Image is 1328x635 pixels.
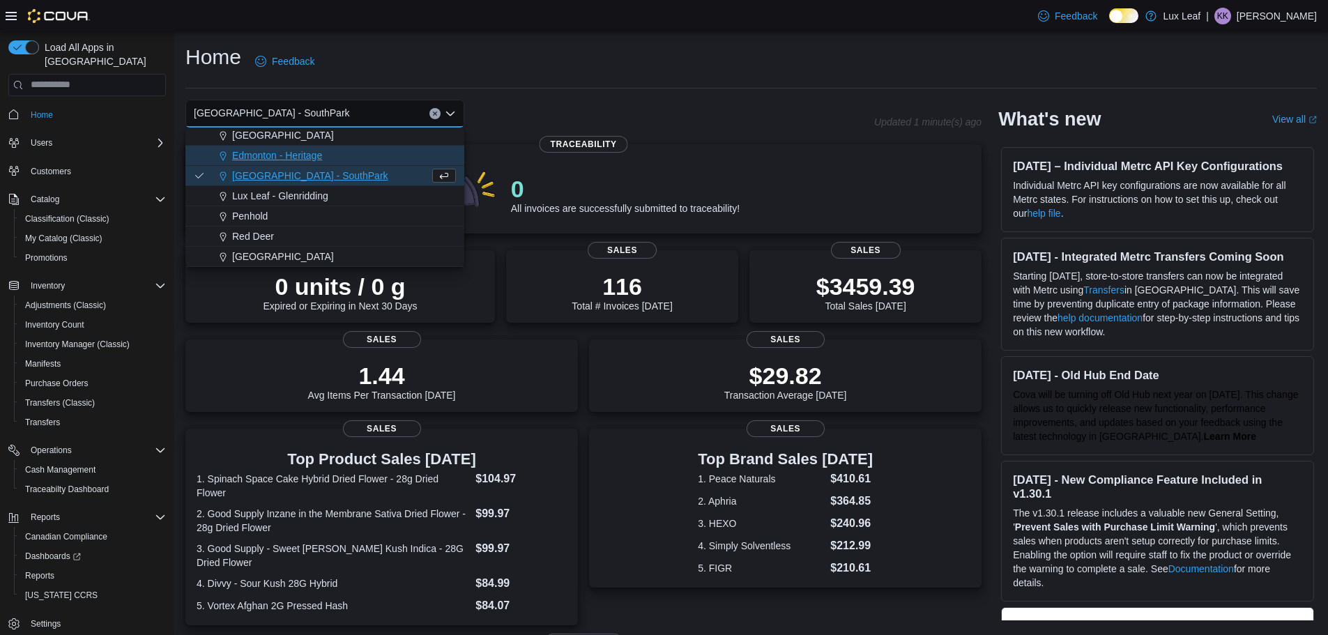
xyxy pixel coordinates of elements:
a: Customers [25,163,77,180]
span: Sales [831,242,901,259]
strong: Prevent Sales with Purchase Limit Warning [1015,521,1215,533]
button: Classification (Classic) [14,209,171,229]
p: $3459.39 [816,273,915,300]
span: Edmonton - Heritage [232,148,322,162]
button: Transfers [14,413,171,432]
button: Operations [3,441,171,460]
button: Close list of options [445,108,456,119]
button: Users [3,133,171,153]
button: Reports [3,507,171,527]
div: Total # Invoices [DATE] [572,273,672,312]
button: Inventory Manager (Classic) [14,335,171,354]
dd: $84.99 [475,575,567,592]
dd: $410.61 [830,470,873,487]
a: Reports [20,567,60,584]
span: Catalog [25,191,166,208]
a: View allExternal link [1272,114,1317,125]
span: Users [31,137,52,148]
dd: $210.61 [830,560,873,576]
span: Inventory [31,280,65,291]
span: Canadian Compliance [20,528,166,545]
a: help file [1027,208,1060,219]
span: Dark Mode [1109,23,1110,24]
dd: $99.97 [475,540,567,557]
a: Purchase Orders [20,375,94,392]
span: Traceabilty Dashboard [20,481,166,498]
button: Catalog [25,191,65,208]
dt: 5. Vortex Afghan 2G Pressed Hash [197,599,470,613]
button: Home [3,105,171,125]
span: Inventory Count [20,316,166,333]
span: Load All Apps in [GEOGRAPHIC_DATA] [39,40,166,68]
div: Expired or Expiring in Next 30 Days [264,273,418,312]
p: Individual Metrc API key configurations are now available for all Metrc states. For instructions ... [1013,178,1302,220]
p: | [1206,8,1209,24]
span: Purchase Orders [20,375,166,392]
span: Inventory Manager (Classic) [25,339,130,350]
a: Transfers (Classic) [20,395,100,411]
dt: 5. FIGR [698,561,825,575]
dt: 1. Spinach Space Cake Hybrid Dried Flower - 28g Dried Flower [197,472,470,500]
button: Clear input [429,108,441,119]
dd: $84.07 [475,597,567,614]
h3: Top Product Sales [DATE] [197,451,567,468]
button: [GEOGRAPHIC_DATA] [185,125,464,146]
a: Feedback [1032,2,1103,30]
dd: $240.96 [830,515,873,532]
span: Feedback [272,54,314,68]
svg: External link [1308,116,1317,124]
a: help documentation [1058,312,1143,323]
p: The v1.30.1 release includes a valuable new General Setting, ' ', which prevents sales when produ... [1013,506,1302,590]
button: [US_STATE] CCRS [14,586,171,605]
span: Settings [31,618,61,629]
span: Operations [25,442,166,459]
a: Transfers [20,414,66,431]
span: Inventory Count [25,319,84,330]
button: [GEOGRAPHIC_DATA] - SouthPark [185,166,464,186]
p: Lux Leaf [1163,8,1201,24]
span: Cash Management [25,464,96,475]
a: Traceabilty Dashboard [20,481,114,498]
div: Transaction Average [DATE] [724,362,847,401]
a: Promotions [20,250,73,266]
span: KK [1217,8,1228,24]
a: Inventory Count [20,316,90,333]
a: Canadian Compliance [20,528,113,545]
span: Transfers (Classic) [20,395,166,411]
a: Adjustments (Classic) [20,297,112,314]
span: Transfers [25,417,60,428]
a: Settings [25,615,66,632]
span: Catalog [31,194,59,205]
span: Sales [747,331,825,348]
button: Edmonton - Heritage [185,146,464,166]
span: Reports [20,567,166,584]
dd: $212.99 [830,537,873,554]
h3: [DATE] - Old Hub End Date [1013,368,1302,382]
button: Transfers (Classic) [14,393,171,413]
dt: 1. Peace Naturals [698,472,825,486]
p: 0 [511,175,740,203]
button: Inventory [25,277,70,294]
span: Promotions [25,252,68,263]
div: Total Sales [DATE] [816,273,915,312]
button: [GEOGRAPHIC_DATA] [185,247,464,267]
a: Home [25,107,59,123]
p: Starting [DATE], store-to-store transfers can now be integrated with Metrc using in [GEOGRAPHIC_D... [1013,269,1302,339]
span: Manifests [20,355,166,372]
span: Settings [25,615,166,632]
span: Traceability [540,136,628,153]
button: Customers [3,161,171,181]
a: Classification (Classic) [20,211,115,227]
h2: What's new [998,108,1101,130]
a: Transfers [1083,284,1124,296]
span: Classification (Classic) [25,213,109,224]
span: Traceabilty Dashboard [25,484,109,495]
span: [GEOGRAPHIC_DATA] [232,128,334,142]
span: Manifests [25,358,61,369]
strong: Learn More [1204,431,1256,442]
span: Dashboards [25,551,81,562]
span: My Catalog (Classic) [25,233,102,244]
a: Feedback [250,47,320,75]
span: Red Deer [232,229,274,243]
dd: $364.85 [830,493,873,510]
